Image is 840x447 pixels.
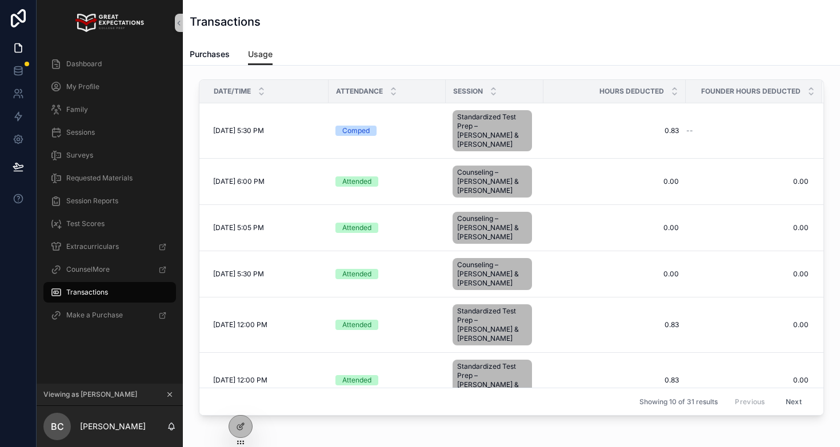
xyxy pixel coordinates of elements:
[43,99,176,120] a: Family
[37,46,183,340] div: scrollable content
[213,126,264,135] span: [DATE] 5:30 PM
[453,256,537,292] a: Counseling – [PERSON_NAME] & [PERSON_NAME]
[43,305,176,325] a: Make a Purchase
[453,163,537,200] a: Counseling – [PERSON_NAME] & [PERSON_NAME]
[66,174,133,183] span: Requested Materials
[550,376,679,385] a: 0.83
[550,126,679,135] a: 0.83
[686,223,809,232] a: 0.00
[66,219,105,228] span: Test Scores
[80,421,146,432] p: [PERSON_NAME]
[335,223,439,233] a: Attended
[190,14,261,30] h1: Transactions
[66,265,110,274] span: CounselMore
[43,259,176,280] a: CounselMore
[66,151,93,160] span: Surveys
[43,390,137,399] span: Viewing as [PERSON_NAME]
[43,54,176,74] a: Dashboard
[342,269,371,279] div: Attended
[778,393,810,410] button: Next
[342,375,371,385] div: Attended
[213,223,264,232] span: [DATE] 5:05 PM
[457,260,527,288] span: Counseling – [PERSON_NAME] & [PERSON_NAME]
[336,87,383,96] span: Attendance
[457,168,527,195] span: Counseling – [PERSON_NAME] & [PERSON_NAME]
[639,397,718,406] span: Showing 10 of 31 results
[43,214,176,234] a: Test Scores
[342,176,371,187] div: Attended
[457,307,527,343] span: Standardized Test Prep – [PERSON_NAME] & [PERSON_NAME]
[213,320,267,329] span: [DATE] 12:00 PM
[66,105,88,114] span: Family
[248,49,273,60] span: Usage
[457,112,527,149] span: Standardized Test Prep – [PERSON_NAME] & [PERSON_NAME]
[43,236,176,257] a: Extracurriculars
[214,87,251,96] span: Date/Time
[686,376,809,385] a: 0.00
[213,376,267,385] span: [DATE] 12:00 PM
[686,126,809,135] a: --
[66,288,108,297] span: Transactions
[686,320,809,329] a: 0.00
[453,87,483,96] span: Session
[335,126,439,136] a: Comped
[51,420,64,433] span: BC
[66,59,102,69] span: Dashboard
[335,320,439,330] a: Attended
[686,126,693,135] span: --
[66,196,118,206] span: Session Reports
[453,210,537,246] a: Counseling – [PERSON_NAME] & [PERSON_NAME]
[453,108,537,154] a: Standardized Test Prep – [PERSON_NAME] & [PERSON_NAME]
[213,223,322,232] a: [DATE] 5:05 PM
[335,375,439,385] a: Attended
[43,122,176,143] a: Sessions
[66,311,123,320] span: Make a Purchase
[248,44,273,66] a: Usage
[453,302,537,348] a: Standardized Test Prep – [PERSON_NAME] & [PERSON_NAME]
[213,269,264,279] span: [DATE] 5:30 PM
[43,282,176,303] a: Transactions
[550,269,679,279] a: 0.00
[43,145,176,166] a: Surveys
[213,177,265,186] span: [DATE] 6:00 PM
[213,126,322,135] a: [DATE] 5:30 PM
[701,87,801,96] span: Founder Hours Deducted
[599,87,664,96] span: Hours Deducted
[457,362,527,398] span: Standardized Test Prep – [PERSON_NAME] & [PERSON_NAME]
[43,76,176,97] a: My Profile
[335,176,439,187] a: Attended
[213,320,322,329] a: [DATE] 12:00 PM
[686,177,809,186] a: 0.00
[550,223,679,232] a: 0.00
[550,320,679,329] a: 0.83
[213,269,322,279] a: [DATE] 5:30 PM
[75,14,143,32] img: App logo
[550,177,679,186] span: 0.00
[342,223,371,233] div: Attended
[342,126,370,136] div: Comped
[66,242,119,251] span: Extracurriculars
[43,191,176,211] a: Session Reports
[66,82,99,91] span: My Profile
[453,357,537,403] a: Standardized Test Prep – [PERSON_NAME] & [PERSON_NAME]
[342,320,371,330] div: Attended
[686,269,809,279] a: 0.00
[43,168,176,188] a: Requested Materials
[457,214,527,241] span: Counseling – [PERSON_NAME] & [PERSON_NAME]
[190,44,230,67] a: Purchases
[190,49,230,60] span: Purchases
[335,269,439,279] a: Attended
[213,376,322,385] a: [DATE] 12:00 PM
[213,177,322,186] a: [DATE] 6:00 PM
[66,128,95,137] span: Sessions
